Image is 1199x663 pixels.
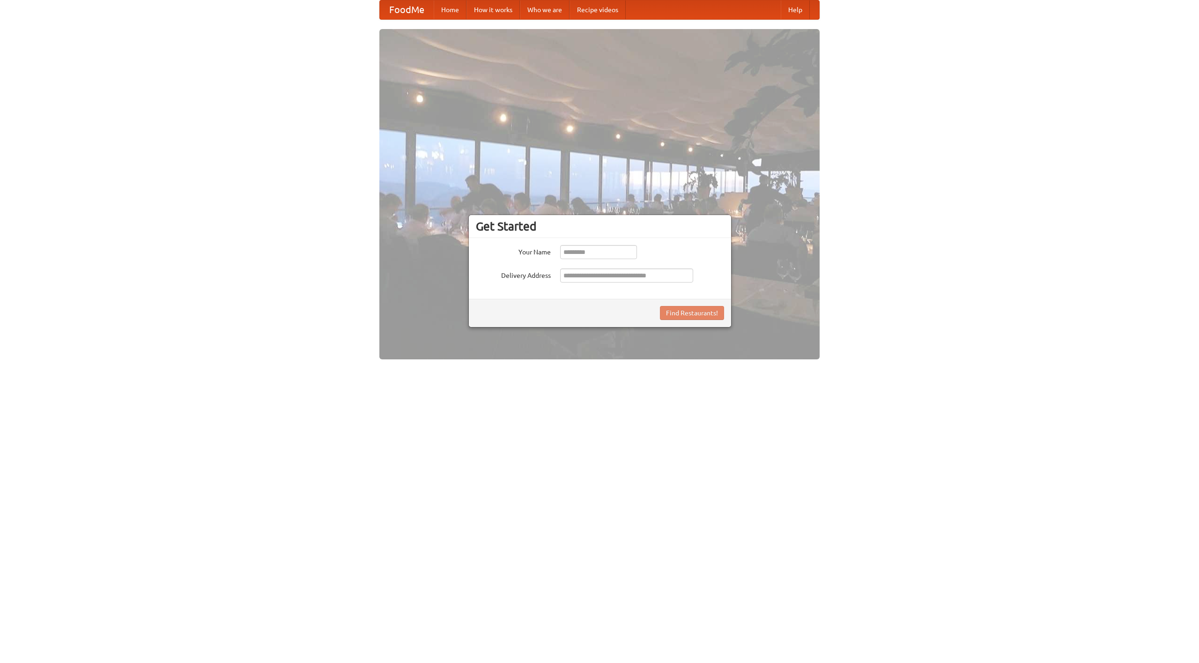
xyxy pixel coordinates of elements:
a: Help [781,0,810,19]
a: How it works [466,0,520,19]
label: Your Name [476,245,551,257]
a: Who we are [520,0,570,19]
a: Recipe videos [570,0,626,19]
h3: Get Started [476,219,724,233]
a: Home [434,0,466,19]
a: FoodMe [380,0,434,19]
label: Delivery Address [476,268,551,280]
button: Find Restaurants! [660,306,724,320]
